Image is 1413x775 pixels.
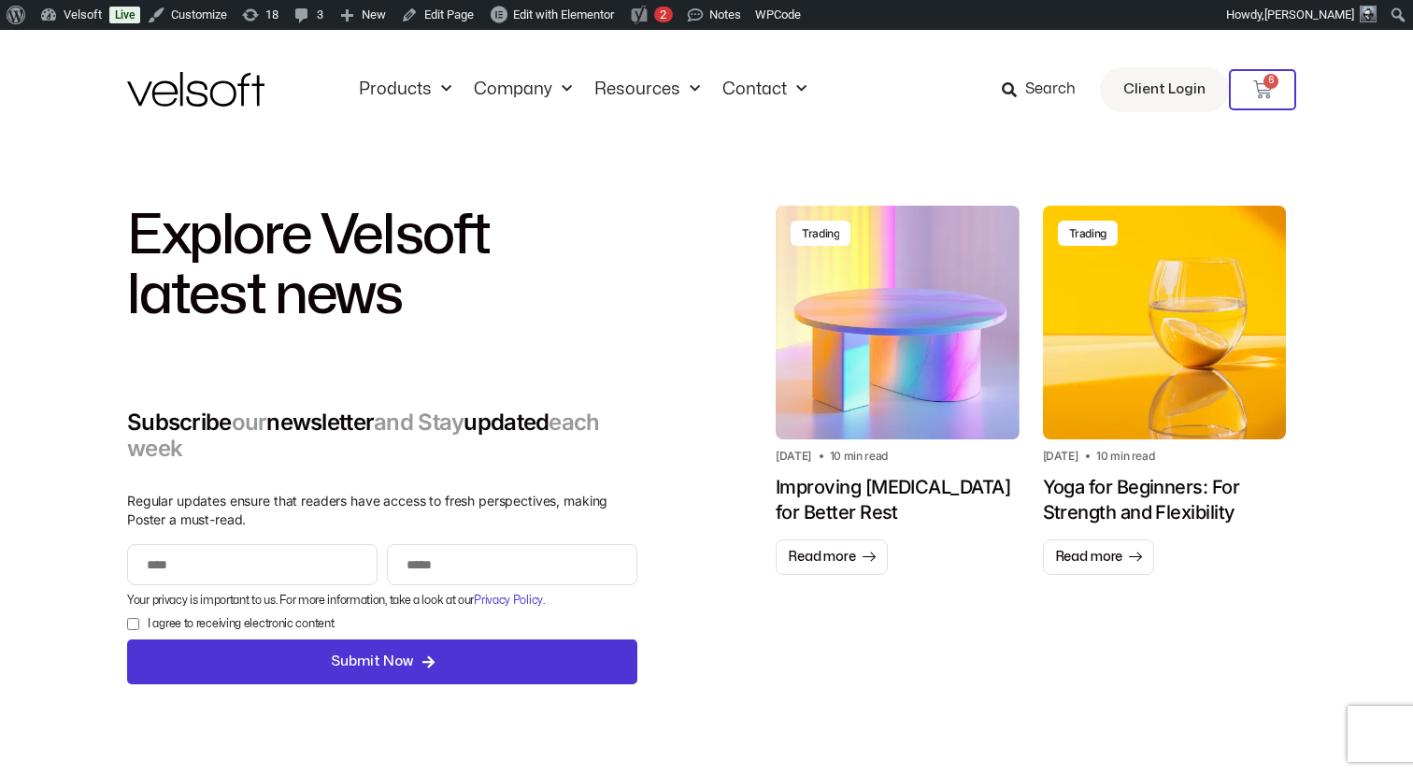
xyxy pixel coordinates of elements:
[513,7,614,22] span: Edit with Elementor
[127,409,637,462] h2: Subscribe newsletter updated
[1043,539,1155,575] a: Read more
[660,7,666,22] span: 2
[802,226,839,240] div: Trading
[1263,74,1278,89] span: 6
[374,409,464,436] span: and Stay
[331,651,413,673] span: Submit Now
[474,595,543,606] a: Privacy Policy
[1100,67,1229,112] a: Client Login
[122,592,642,609] div: Your privacy is important to us. For more information, take a look at our .
[1043,449,1078,464] h2: [DATE]
[711,79,818,100] a: ContactMenu Toggle
[776,449,811,464] h2: [DATE]
[348,79,818,100] nav: Menu
[1176,734,1404,775] iframe: chat widget
[776,475,1020,525] h1: Improving [MEDICAL_DATA] for Better Rest
[1264,7,1354,22] span: [PERSON_NAME]
[788,548,856,567] span: Read more
[127,72,264,107] img: Velsoft Training Materials
[1192,682,1336,758] iframe: chat widget
[583,79,711,100] a: ResourcesMenu Toggle
[1123,78,1206,102] span: Client Login
[127,409,600,462] span: each week
[1043,475,1287,525] h1: Yoga for Beginners: For Strength and Flexibility
[1055,548,1123,567] span: Read more
[1229,69,1296,110] a: 6
[232,409,267,436] span: our
[127,639,637,684] button: Submit Now
[830,449,888,464] h2: 10 min read
[1002,74,1089,106] a: Search
[1025,78,1076,102] span: Search
[776,539,888,575] a: Read more
[1069,226,1106,240] div: Trading
[109,7,140,23] a: Live
[148,615,334,632] label: I agree to receiving electronic content
[348,79,463,100] a: ProductsMenu Toggle
[127,206,637,325] h2: Explore Velsoft latest news
[1096,449,1154,464] h2: 10 min read
[127,492,637,529] p: Regular updates ensure that readers have access to fresh perspectives, making Poster a must-read.
[463,79,583,100] a: CompanyMenu Toggle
